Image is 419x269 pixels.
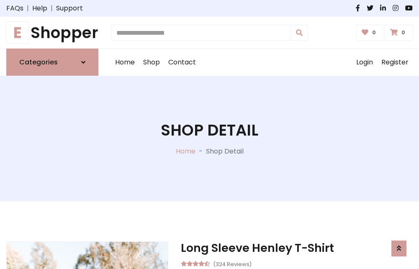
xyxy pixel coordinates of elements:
a: 0 [385,25,413,41]
p: Shop Detail [206,146,244,156]
a: 0 [356,25,383,41]
a: EShopper [6,23,98,42]
a: FAQs [6,3,23,13]
a: Home [111,49,139,76]
h1: Shopper [6,23,98,42]
h3: Long Sleeve Henley T-Shirt [181,241,413,255]
span: 0 [399,29,407,36]
a: Support [56,3,83,13]
a: Home [176,146,195,156]
a: Register [377,49,413,76]
a: Contact [164,49,200,76]
p: - [195,146,206,156]
span: | [23,3,32,13]
a: Help [32,3,47,13]
a: Login [352,49,377,76]
small: (324 Reviews) [213,259,252,269]
a: Categories [6,49,98,76]
a: Shop [139,49,164,76]
h1: Shop Detail [161,121,258,139]
span: | [47,3,56,13]
h6: Categories [19,58,58,66]
span: 0 [370,29,378,36]
span: E [6,21,29,44]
